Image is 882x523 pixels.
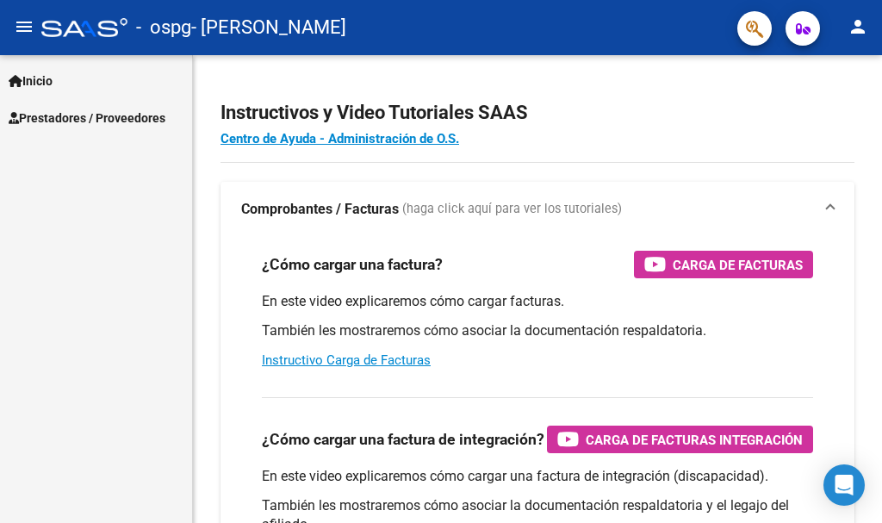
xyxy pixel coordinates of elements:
[14,16,34,37] mat-icon: menu
[136,9,191,47] span: - ospg
[262,252,443,277] h3: ¿Cómo cargar una factura?
[220,131,459,146] a: Centro de Ayuda - Administración de O.S.
[673,254,803,276] span: Carga de Facturas
[262,292,813,311] p: En este video explicaremos cómo cargar facturas.
[262,427,544,451] h3: ¿Cómo cargar una factura de integración?
[634,251,813,278] button: Carga de Facturas
[262,467,813,486] p: En este video explicaremos cómo cargar una factura de integración (discapacidad).
[848,16,868,37] mat-icon: person
[9,72,53,90] span: Inicio
[191,9,346,47] span: - [PERSON_NAME]
[823,464,865,506] div: Open Intercom Messenger
[241,200,399,219] strong: Comprobantes / Facturas
[262,352,431,368] a: Instructivo Carga de Facturas
[547,426,813,453] button: Carga de Facturas Integración
[220,97,854,129] h2: Instructivos y Video Tutoriales SAAS
[262,321,813,340] p: También les mostraremos cómo asociar la documentación respaldatoria.
[402,200,622,219] span: (haga click aquí para ver los tutoriales)
[9,109,165,128] span: Prestadores / Proveedores
[586,429,803,451] span: Carga de Facturas Integración
[220,182,854,237] mat-expansion-panel-header: Comprobantes / Facturas (haga click aquí para ver los tutoriales)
